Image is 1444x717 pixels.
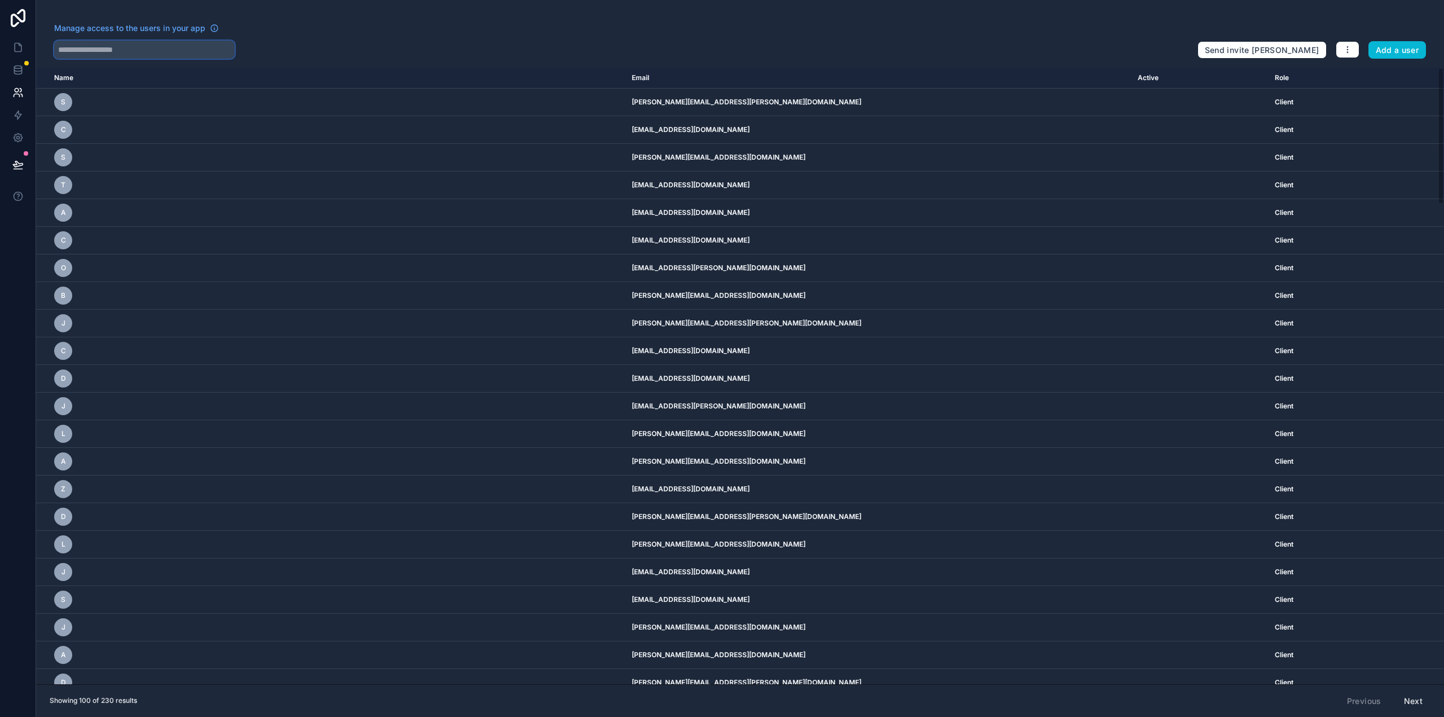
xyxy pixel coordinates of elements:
[1275,402,1293,411] span: Client
[625,337,1130,365] td: [EMAIL_ADDRESS][DOMAIN_NAME]
[1275,540,1293,549] span: Client
[625,282,1130,310] td: [PERSON_NAME][EMAIL_ADDRESS][DOMAIN_NAME]
[1275,650,1293,659] span: Client
[61,263,66,272] span: o
[625,227,1130,254] td: [EMAIL_ADDRESS][DOMAIN_NAME]
[625,116,1130,144] td: [EMAIL_ADDRESS][DOMAIN_NAME]
[61,429,65,438] span: l
[61,595,65,604] span: s
[1275,568,1293,577] span: Client
[61,153,65,162] span: s
[61,623,65,632] span: j
[61,346,66,355] span: c
[1275,678,1293,687] span: Client
[1268,68,1392,89] th: Role
[625,89,1130,116] td: [PERSON_NAME][EMAIL_ADDRESS][PERSON_NAME][DOMAIN_NAME]
[1275,98,1293,107] span: Client
[1275,181,1293,190] span: Client
[1275,595,1293,604] span: Client
[61,678,66,687] span: d
[1131,68,1268,89] th: Active
[61,402,65,411] span: j
[625,558,1130,586] td: [EMAIL_ADDRESS][DOMAIN_NAME]
[625,614,1130,641] td: [PERSON_NAME][EMAIL_ADDRESS][DOMAIN_NAME]
[1368,41,1427,59] button: Add a user
[61,650,66,659] span: a
[1275,208,1293,217] span: Client
[625,254,1130,282] td: [EMAIL_ADDRESS][PERSON_NAME][DOMAIN_NAME]
[61,98,65,107] span: s
[625,641,1130,669] td: [PERSON_NAME][EMAIL_ADDRESS][DOMAIN_NAME]
[61,208,66,217] span: a
[1275,512,1293,521] span: Client
[1275,346,1293,355] span: Client
[1275,485,1293,494] span: Client
[625,365,1130,393] td: [EMAIL_ADDRESS][DOMAIN_NAME]
[61,512,66,521] span: d
[61,374,66,383] span: d
[1275,291,1293,300] span: Client
[1275,429,1293,438] span: Client
[61,485,65,494] span: z
[625,310,1130,337] td: [PERSON_NAME][EMAIL_ADDRESS][PERSON_NAME][DOMAIN_NAME]
[36,68,625,89] th: Name
[1275,153,1293,162] span: Client
[1275,263,1293,272] span: Client
[625,393,1130,420] td: [EMAIL_ADDRESS][PERSON_NAME][DOMAIN_NAME]
[625,144,1130,171] td: [PERSON_NAME][EMAIL_ADDRESS][DOMAIN_NAME]
[625,669,1130,697] td: [PERSON_NAME][EMAIL_ADDRESS][PERSON_NAME][DOMAIN_NAME]
[625,476,1130,503] td: [EMAIL_ADDRESS][DOMAIN_NAME]
[625,448,1130,476] td: [PERSON_NAME][EMAIL_ADDRESS][DOMAIN_NAME]
[1396,692,1430,711] button: Next
[1275,319,1293,328] span: Client
[61,568,65,577] span: j
[61,319,65,328] span: j
[625,503,1130,531] td: [PERSON_NAME][EMAIL_ADDRESS][PERSON_NAME][DOMAIN_NAME]
[1275,374,1293,383] span: Client
[61,125,66,134] span: c
[625,586,1130,614] td: [EMAIL_ADDRESS][DOMAIN_NAME]
[625,171,1130,199] td: [EMAIL_ADDRESS][DOMAIN_NAME]
[625,199,1130,227] td: [EMAIL_ADDRESS][DOMAIN_NAME]
[625,68,1130,89] th: Email
[61,181,65,190] span: t
[54,23,219,34] a: Manage access to the users in your app
[625,420,1130,448] td: [PERSON_NAME][EMAIL_ADDRESS][DOMAIN_NAME]
[1275,457,1293,466] span: Client
[36,68,1444,684] div: scrollable content
[61,540,65,549] span: l
[1275,623,1293,632] span: Client
[61,457,66,466] span: a
[625,531,1130,558] td: [PERSON_NAME][EMAIL_ADDRESS][DOMAIN_NAME]
[61,236,66,245] span: c
[1198,41,1327,59] button: Send invite [PERSON_NAME]
[61,291,65,300] span: b
[54,23,205,34] span: Manage access to the users in your app
[1275,236,1293,245] span: Client
[1275,125,1293,134] span: Client
[50,696,137,705] span: Showing 100 of 230 results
